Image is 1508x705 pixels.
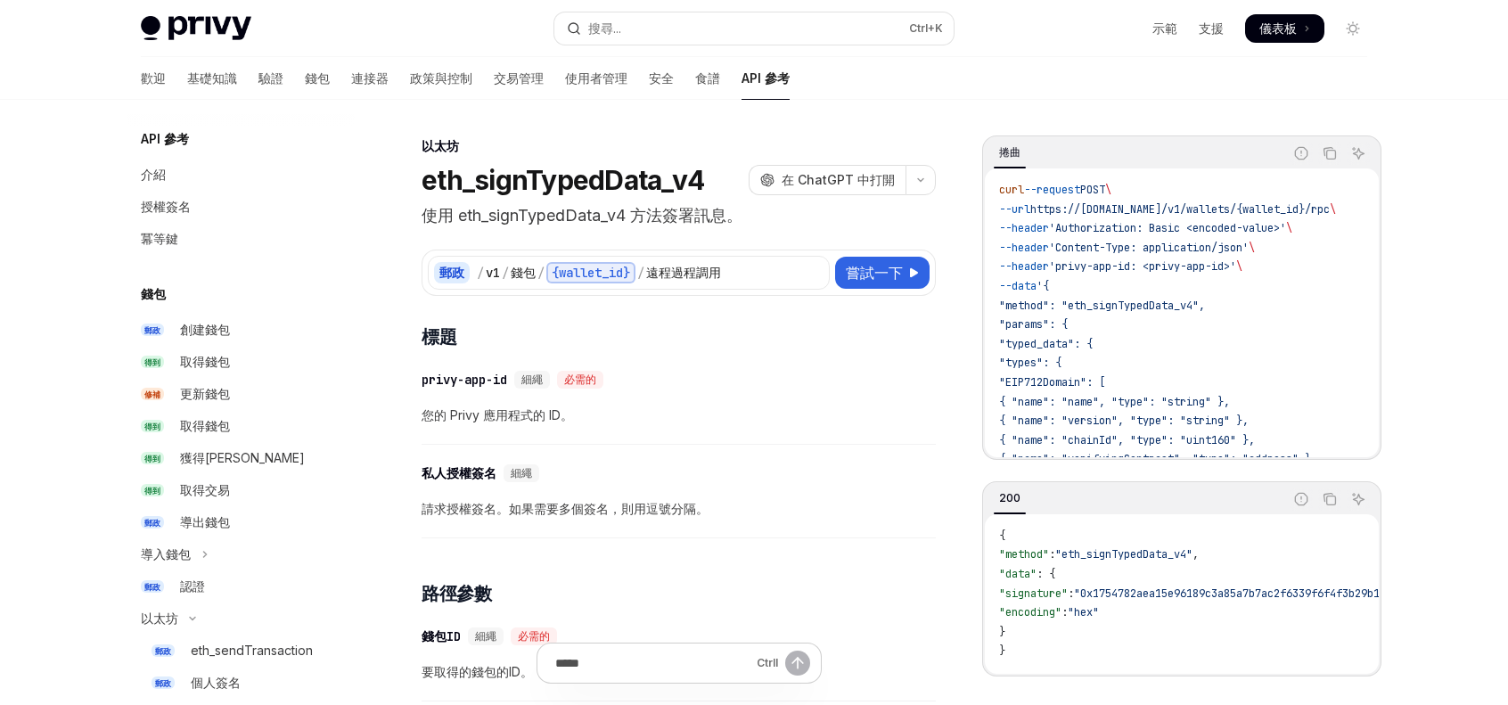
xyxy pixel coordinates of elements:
[127,506,355,538] a: 郵政導出錢包
[1290,142,1313,165] button: 報告錯誤代碼
[141,286,166,301] font: 錢包
[187,57,237,100] a: 基礎知識
[144,389,160,399] font: 修補
[999,452,1311,466] span: { "name": "verifyingContract", "type": "address" }
[555,644,750,683] input: 提問...
[1347,142,1370,165] button: 詢問人工智慧
[649,70,674,86] font: 安全
[1061,605,1068,619] span: :
[144,357,160,367] font: 得到
[1318,488,1341,511] button: 複製程式碼區塊中的內容
[422,465,496,481] font: 私人授權簽名
[141,57,166,100] a: 歡迎
[180,354,230,369] font: 取得錢包
[1030,202,1330,217] span: https://[DOMAIN_NAME]/v1/wallets/{wallet_id}/rpc
[999,567,1037,581] span: "data"
[141,546,191,562] font: 導入錢包
[999,241,1049,255] span: --header
[999,529,1005,543] span: {
[127,314,355,346] a: 郵政創建錢包
[999,221,1049,235] span: --header
[552,265,630,281] font: {wallet_id}
[999,337,1093,351] span: "typed_data": {
[782,172,895,187] font: 在 ChatGPT 中打開
[127,442,355,474] a: 得到獲得[PERSON_NAME]
[1049,221,1286,235] span: 'Authorization: Basic <encoded-value>'
[141,131,189,146] font: API 參考
[258,57,283,100] a: 驗證
[351,70,389,86] font: 連接器
[1055,547,1192,562] span: "eth_signTypedData_v4"
[127,346,355,378] a: 得到取得錢包
[475,629,496,644] font: 細繩
[742,70,790,86] font: API 參考
[1068,586,1074,601] span: :
[1286,221,1292,235] span: \
[144,518,160,528] font: 郵政
[565,70,627,86] font: 使用者管理
[1245,14,1324,43] a: 儀表板
[155,678,171,688] font: 郵政
[422,407,573,422] font: 您的 Privy 應用程式的 ID。
[422,206,742,225] font: 使用 eth_signTypedData_v4 方法簽署訊息。
[511,265,536,281] font: 錢包
[494,70,544,86] font: 交易管理
[180,386,230,401] font: 更新錢包
[127,474,355,506] a: 得到取得交易
[1080,183,1105,197] span: POST
[258,70,283,86] font: 驗證
[141,16,251,41] img: 燈光標誌
[846,264,903,282] font: 嘗試一下
[180,514,230,529] font: 導出錢包
[511,466,532,480] font: 細繩
[909,21,928,35] font: Ctrl
[1330,202,1336,217] span: \
[486,265,500,281] font: v1
[999,375,1105,389] span: "EIP712Domain": [
[180,578,205,594] font: 認證
[494,57,544,100] a: 交易管理
[999,414,1249,428] span: { "name": "version", "type": "string" },
[521,373,543,387] font: 細繩
[144,486,160,496] font: 得到
[649,57,674,100] a: 安全
[155,646,171,656] font: 郵政
[1024,183,1080,197] span: --request
[1290,488,1313,511] button: 報告錯誤代碼
[999,644,1005,658] span: }
[554,12,954,45] button: 開啟搜尋
[191,675,241,690] font: 個人簽名
[1192,547,1199,562] span: ,
[1049,547,1055,562] span: :
[422,164,704,196] font: eth_signTypedData_v4
[422,583,491,604] font: 路徑參數
[439,265,464,280] font: 郵政
[422,628,461,644] font: 錢包ID
[1152,20,1177,36] font: 示範
[565,57,627,100] a: 使用者管理
[144,454,160,463] font: 得到
[1199,20,1224,36] font: 支援
[141,199,191,214] font: 授權簽名
[1339,14,1367,43] button: 切換暗模式
[564,373,596,387] font: 必需的
[999,259,1049,274] span: --header
[999,202,1030,217] span: --url
[1049,241,1249,255] span: 'Content-Type: application/json'
[999,183,1024,197] span: curl
[1152,20,1177,37] a: 示範
[999,625,1005,639] span: }
[305,70,330,86] font: 錢包
[305,57,330,100] a: 錢包
[749,165,906,195] button: 在 ChatGPT 中打開
[180,450,305,465] font: 獲得[PERSON_NAME]
[410,70,472,86] font: 政策與控制
[127,191,355,223] a: 授權簽名
[127,159,355,191] a: 介紹
[999,547,1049,562] span: "method"
[1068,605,1099,619] span: "hex"
[180,418,230,433] font: 取得錢包
[1105,183,1111,197] span: \
[141,231,178,246] font: 冪等鍵
[1049,259,1236,274] span: 'privy-app-id: <privy-app-id>'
